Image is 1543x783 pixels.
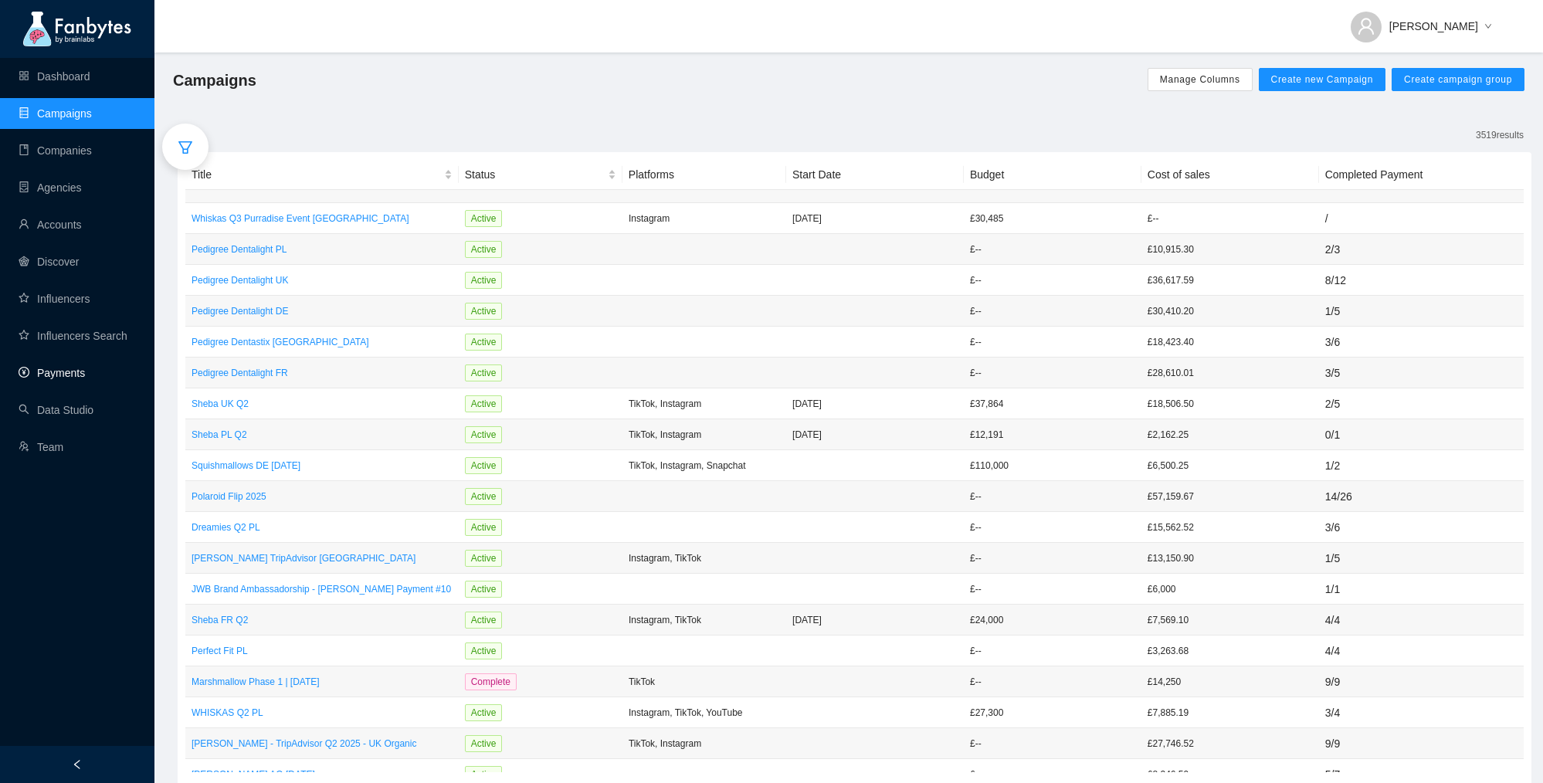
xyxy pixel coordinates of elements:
a: Sheba FR Q2 [192,612,453,628]
td: 3 / 6 [1319,512,1524,543]
th: Start Date [786,160,964,190]
span: Active [465,334,503,351]
a: usergroup-addTeam [19,441,63,453]
td: 1 / 1 [1319,574,1524,605]
p: £36,617.59 [1148,273,1313,288]
td: 1 / 5 [1319,543,1524,574]
span: Active [465,581,503,598]
a: starInfluencers [19,293,90,305]
p: TikTok, Instagram [629,736,780,751]
span: Active [465,210,503,227]
td: 4 / 4 [1319,636,1524,666]
p: £27,746.52 [1148,736,1313,751]
p: £18,506.50 [1148,396,1313,412]
p: Instagram, TikTok, YouTube [629,705,780,720]
a: Dreamies Q2 PL [192,520,453,535]
th: Budget [964,160,1141,190]
p: Instagram, TikTok [629,612,780,628]
span: down [1484,22,1492,32]
p: TikTok [629,674,780,690]
a: Whiskas Q3 Purradise Event [GEOGRAPHIC_DATA] [192,211,453,226]
a: radar-chartDiscover [19,256,79,268]
th: Platforms [622,160,786,190]
p: £57,159.67 [1148,489,1313,504]
p: [DATE] [792,427,958,442]
span: Active [465,241,503,258]
p: TikTok, Instagram [629,427,780,442]
td: 9 / 9 [1319,728,1524,759]
td: / [1319,203,1524,234]
span: left [72,759,83,770]
p: £ 110,000 [970,458,1135,473]
p: £ -- [970,520,1135,535]
a: Marshmallow Phase 1 | [DATE] [192,674,453,690]
span: Active [465,426,503,443]
a: userAccounts [19,219,82,231]
td: 8 / 12 [1319,265,1524,296]
p: TikTok, Instagram [629,396,780,412]
span: Active [465,272,503,289]
td: 1 / 5 [1319,296,1524,327]
span: Create campaign group [1404,73,1512,86]
th: Status [459,160,622,190]
button: Create campaign group [1392,68,1524,91]
p: £ -- [970,674,1135,690]
span: filter [178,140,193,155]
button: [PERSON_NAME]down [1338,8,1504,32]
a: [PERSON_NAME] AO [DATE] [192,767,453,782]
span: Active [465,766,503,783]
a: Squishmallows DE [DATE] [192,458,453,473]
a: JWB Brand Ambassadorship - [PERSON_NAME] Payment #10 [192,581,453,597]
span: Active [465,395,503,412]
p: £ -- [970,365,1135,381]
p: £15,562.52 [1148,520,1313,535]
td: 3 / 5 [1319,358,1524,388]
span: Active [465,488,503,505]
p: Pedigree Dentalight UK [192,273,453,288]
p: £14,250 [1148,674,1313,690]
p: £ -- [970,581,1135,597]
p: £3,263.68 [1148,643,1313,659]
td: 3 / 6 [1319,327,1524,358]
p: £6,000 [1148,581,1313,597]
p: £7,569.10 [1148,612,1313,628]
p: Instagram, TikTok [629,551,780,566]
p: Instagram [629,211,780,226]
p: 3519 results [1476,127,1524,143]
span: Active [465,550,503,567]
p: £28,610.01 [1148,365,1313,381]
span: Campaigns [173,68,256,93]
td: 9 / 9 [1319,666,1524,697]
a: starInfluencers Search [19,330,127,342]
td: 4 / 4 [1319,605,1524,636]
p: £ 12,191 [970,427,1135,442]
th: Completed Payment [1319,160,1524,190]
p: £13,150.90 [1148,551,1313,566]
span: Active [465,519,503,536]
p: £2,162.25 [1148,427,1313,442]
p: Sheba PL Q2 [192,427,453,442]
a: Pedigree Dentastix [GEOGRAPHIC_DATA] [192,334,453,350]
p: Pedigree Dentalight PL [192,242,453,257]
a: [PERSON_NAME] - TripAdvisor Q2 2025 - UK Organic [192,736,453,751]
span: Title [192,166,441,183]
span: Active [465,612,503,629]
span: Active [465,303,503,320]
a: Polaroid Flip 2025 [192,489,453,504]
span: user [1357,17,1375,36]
a: searchData Studio [19,404,93,416]
td: 2 / 5 [1319,388,1524,419]
p: £ -- [970,334,1135,350]
span: [PERSON_NAME] [1389,18,1478,35]
p: Perfect Fit PL [192,643,453,659]
a: [PERSON_NAME] TripAdvisor [GEOGRAPHIC_DATA] [192,551,453,566]
td: 3 / 4 [1319,697,1524,728]
a: bookCompanies [19,144,92,157]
